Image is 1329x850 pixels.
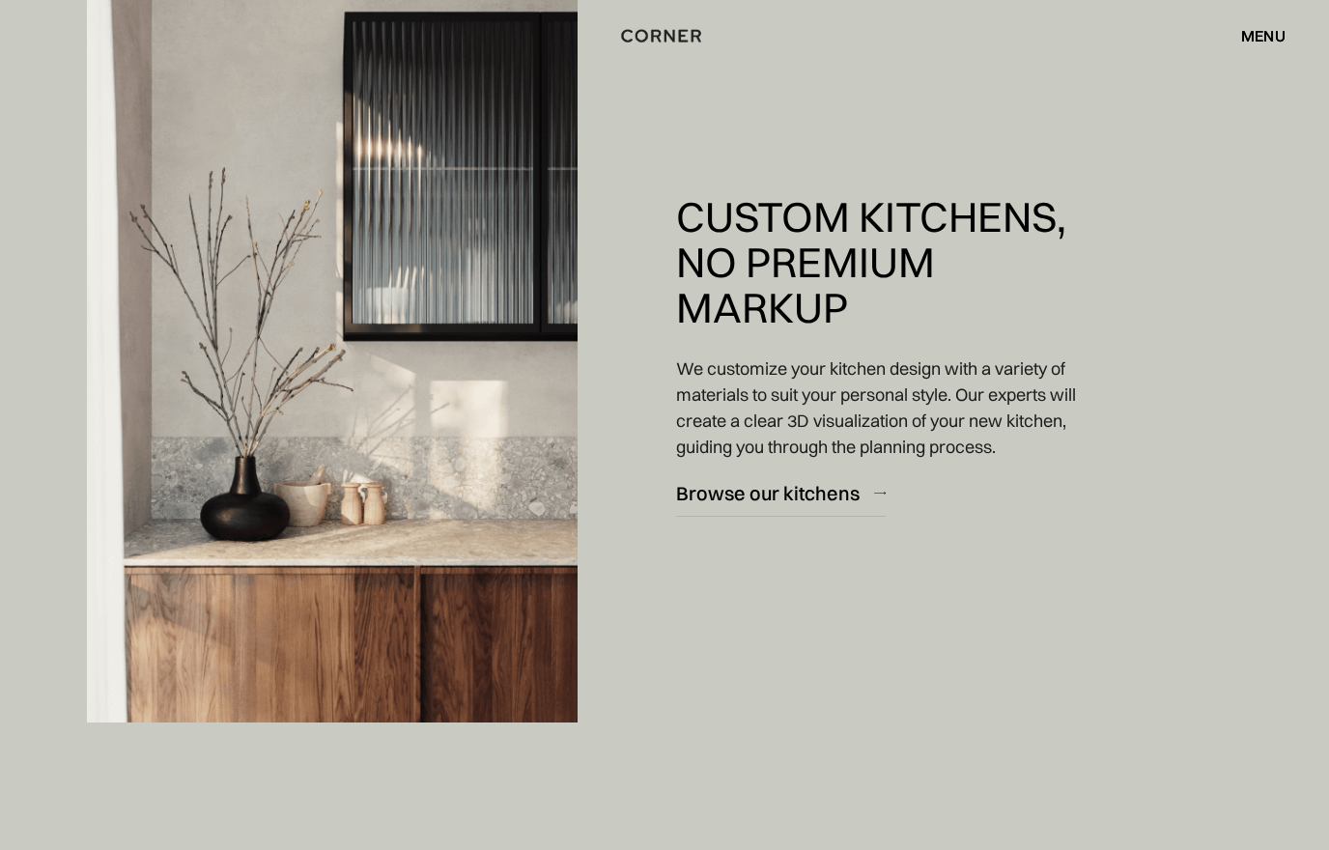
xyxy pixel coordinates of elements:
div: Browse our kitchens [676,480,860,506]
a: home [601,23,728,48]
a: Browse our kitchens [676,469,886,517]
h2: Custom Kitchens, No Premium Markup [676,194,1104,331]
div: menu [1222,19,1286,52]
div: menu [1241,28,1286,43]
p: We customize your kitchen design with a variety of materials to suit your personal style. Our exp... [676,355,1104,460]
